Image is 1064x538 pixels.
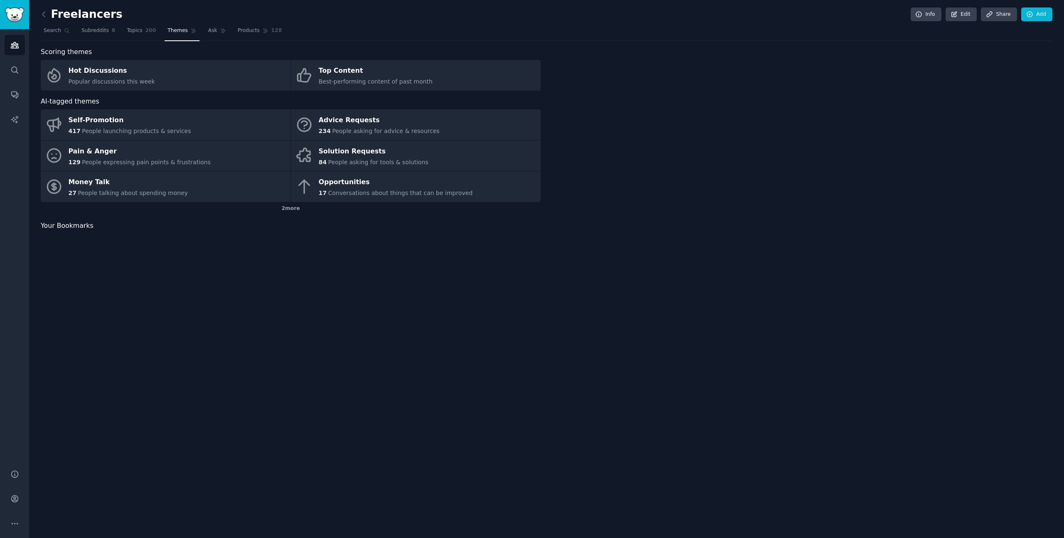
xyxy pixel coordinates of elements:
[41,171,291,202] a: Money Talk27People talking about spending money
[44,27,61,35] span: Search
[69,176,188,189] div: Money Talk
[5,7,24,22] img: GummySearch logo
[69,145,211,158] div: Pain & Anger
[328,159,428,165] span: People asking for tools & solutions
[328,190,473,196] span: Conversations about things that can be improved
[319,190,327,196] span: 17
[112,27,116,35] span: 8
[41,221,94,231] span: Your Bookmarks
[319,176,473,189] div: Opportunities
[82,128,191,134] span: People launching products & services
[69,190,76,196] span: 27
[319,159,327,165] span: 84
[332,128,439,134] span: People asking for advice & resources
[291,171,541,202] a: Opportunities17Conversations about things that can be improved
[145,27,156,35] span: 200
[41,8,123,21] h2: Freelancers
[319,78,433,85] span: Best-performing content of past month
[69,159,81,165] span: 129
[319,128,331,134] span: 234
[165,24,199,41] a: Themes
[319,145,429,158] div: Solution Requests
[127,27,142,35] span: Topics
[208,27,217,35] span: Ask
[235,24,285,41] a: Products128
[78,190,188,196] span: People talking about spending money
[41,96,99,107] span: AI-tagged themes
[946,7,977,22] a: Edit
[69,114,191,127] div: Self-Promotion
[79,24,118,41] a: Subreddits8
[1021,7,1052,22] a: Add
[291,60,541,91] a: Top ContentBest-performing content of past month
[69,128,81,134] span: 417
[319,64,433,78] div: Top Content
[167,27,188,35] span: Themes
[319,114,440,127] div: Advice Requests
[41,24,73,41] a: Search
[69,78,155,85] span: Popular discussions this week
[81,27,109,35] span: Subreddits
[271,27,282,35] span: 128
[291,109,541,140] a: Advice Requests234People asking for advice & resources
[291,141,541,171] a: Solution Requests84People asking for tools & solutions
[69,64,155,78] div: Hot Discussions
[124,24,159,41] a: Topics200
[82,159,211,165] span: People expressing pain points & frustrations
[41,47,92,57] span: Scoring themes
[981,7,1017,22] a: Share
[41,109,291,140] a: Self-Promotion417People launching products & services
[238,27,260,35] span: Products
[911,7,941,22] a: Info
[41,60,291,91] a: Hot DiscussionsPopular discussions this week
[41,141,291,171] a: Pain & Anger129People expressing pain points & frustrations
[41,202,541,215] div: 2 more
[205,24,229,41] a: Ask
